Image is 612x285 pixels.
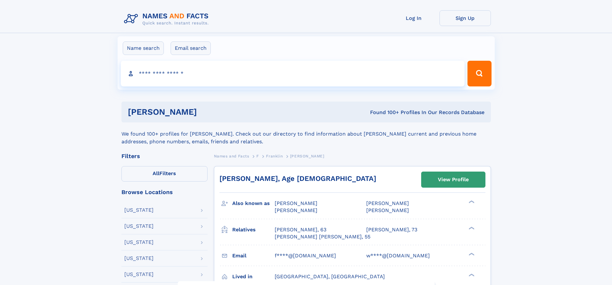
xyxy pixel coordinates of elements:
[153,170,159,176] span: All
[124,256,154,261] div: [US_STATE]
[275,226,326,233] a: [PERSON_NAME], 63
[121,122,491,146] div: We found 100+ profiles for [PERSON_NAME]. Check out our directory to find information about [PERS...
[275,200,317,206] span: [PERSON_NAME]
[124,240,154,245] div: [US_STATE]
[124,208,154,213] div: [US_STATE]
[275,233,370,240] a: [PERSON_NAME] [PERSON_NAME], 55
[467,226,475,230] div: ❯
[124,272,154,277] div: [US_STATE]
[256,152,259,160] a: F
[121,61,465,86] input: search input
[388,10,439,26] a: Log In
[123,41,164,55] label: Name search
[121,10,214,28] img: Logo Names and Facts
[121,166,208,182] label: Filters
[283,109,484,116] div: Found 100+ Profiles In Our Records Database
[256,154,259,158] span: F
[467,61,491,86] button: Search Button
[467,200,475,204] div: ❯
[121,153,208,159] div: Filters
[421,172,485,187] a: View Profile
[275,207,317,213] span: [PERSON_NAME]
[290,154,324,158] span: [PERSON_NAME]
[232,271,275,282] h3: Lived in
[214,152,249,160] a: Names and Facts
[232,250,275,261] h3: Email
[366,200,409,206] span: [PERSON_NAME]
[171,41,211,55] label: Email search
[366,207,409,213] span: [PERSON_NAME]
[275,273,385,280] span: [GEOGRAPHIC_DATA], [GEOGRAPHIC_DATA]
[266,152,283,160] a: Franklin
[438,172,469,187] div: View Profile
[366,226,417,233] a: [PERSON_NAME], 73
[219,174,376,183] a: [PERSON_NAME], Age [DEMOGRAPHIC_DATA]
[232,224,275,235] h3: Relatives
[121,189,208,195] div: Browse Locations
[232,198,275,209] h3: Also known as
[266,154,283,158] span: Franklin
[128,108,284,116] h1: [PERSON_NAME]
[124,224,154,229] div: [US_STATE]
[467,252,475,256] div: ❯
[439,10,491,26] a: Sign Up
[467,273,475,277] div: ❯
